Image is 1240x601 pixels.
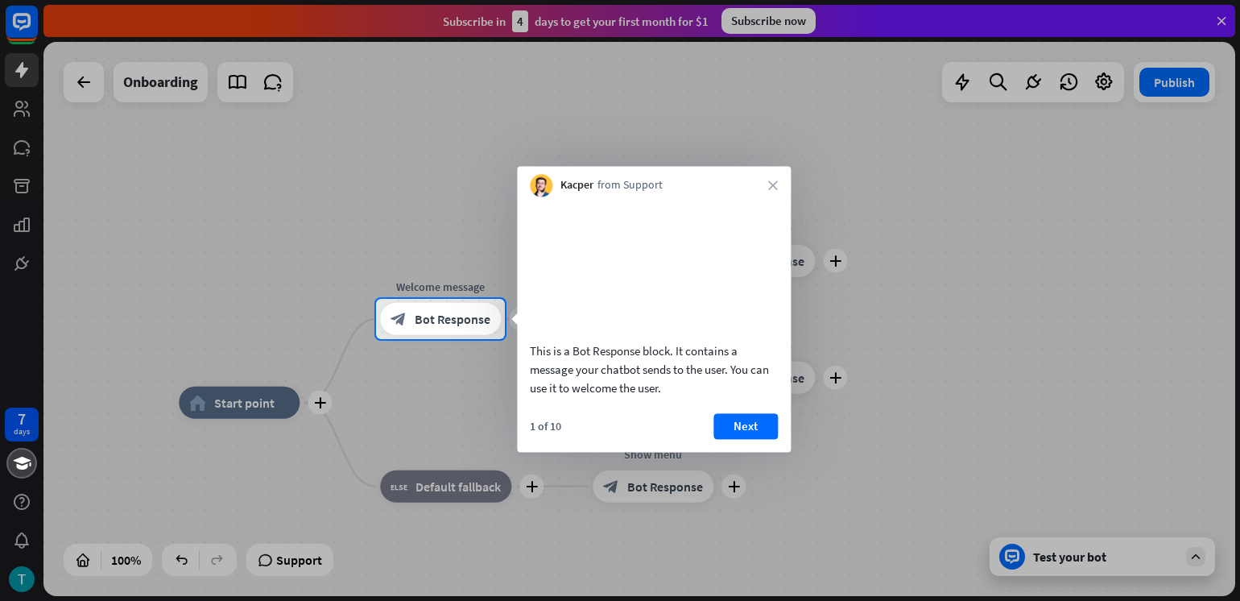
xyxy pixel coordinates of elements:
[768,180,778,190] i: close
[560,178,593,194] span: Kacper
[13,6,61,55] button: Open LiveChat chat widget
[530,342,778,397] div: This is a Bot Response block. It contains a message your chatbot sends to the user. You can use i...
[391,311,407,327] i: block_bot_response
[713,413,778,439] button: Next
[597,178,663,194] span: from Support
[415,311,490,327] span: Bot Response
[530,419,561,433] div: 1 of 10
